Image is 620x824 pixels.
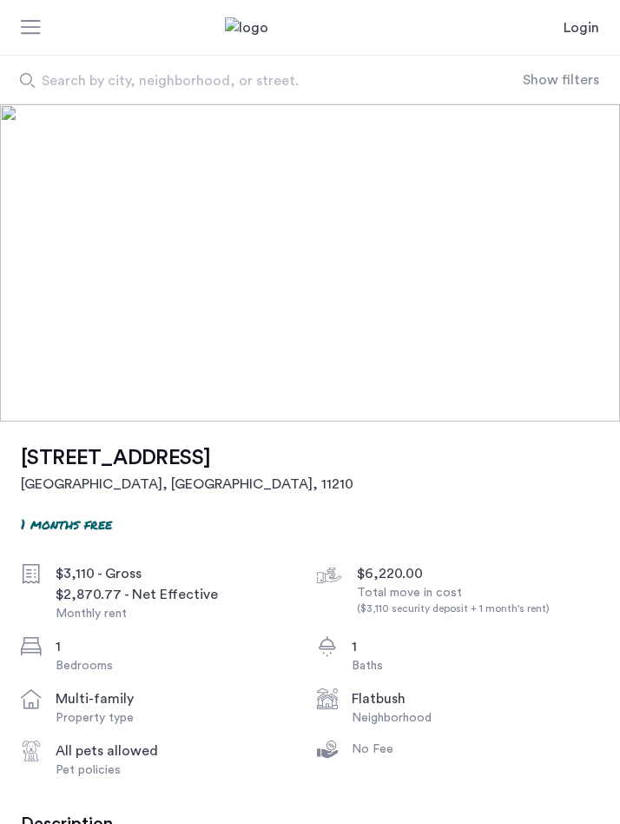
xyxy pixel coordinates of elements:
[56,605,303,622] div: Monthly rent
[352,688,599,709] div: Flatbush
[357,601,604,616] div: ($3,110 security deposit + 1 month's rent)
[352,636,599,657] div: 1
[56,563,303,584] div: $3,110 - Gross
[21,442,353,474] h1: [STREET_ADDRESS]
[56,657,303,674] div: Bedrooms
[352,741,599,758] div: No Fee
[352,657,599,674] div: Baths
[523,70,599,90] button: Show or hide filters
[564,17,599,38] a: Login
[352,709,599,727] div: Neighborhood
[56,761,303,779] div: Pet policies
[56,636,303,657] div: 1
[56,584,303,605] div: $2,870.77 - Net Effective
[357,563,604,584] div: $6,220.00
[21,474,353,495] h2: [GEOGRAPHIC_DATA], [GEOGRAPHIC_DATA] , 11210
[21,514,112,534] p: 1 months free
[42,70,460,91] span: Search by city, neighborhood, or street.
[56,709,303,727] div: Property type
[56,741,303,761] div: All pets allowed
[225,17,395,38] img: logo
[56,688,303,709] div: multi-family
[357,584,604,616] div: Total move in cost
[21,442,353,495] a: [STREET_ADDRESS][GEOGRAPHIC_DATA], [GEOGRAPHIC_DATA], 11210
[225,17,395,38] a: Cazamio Logo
